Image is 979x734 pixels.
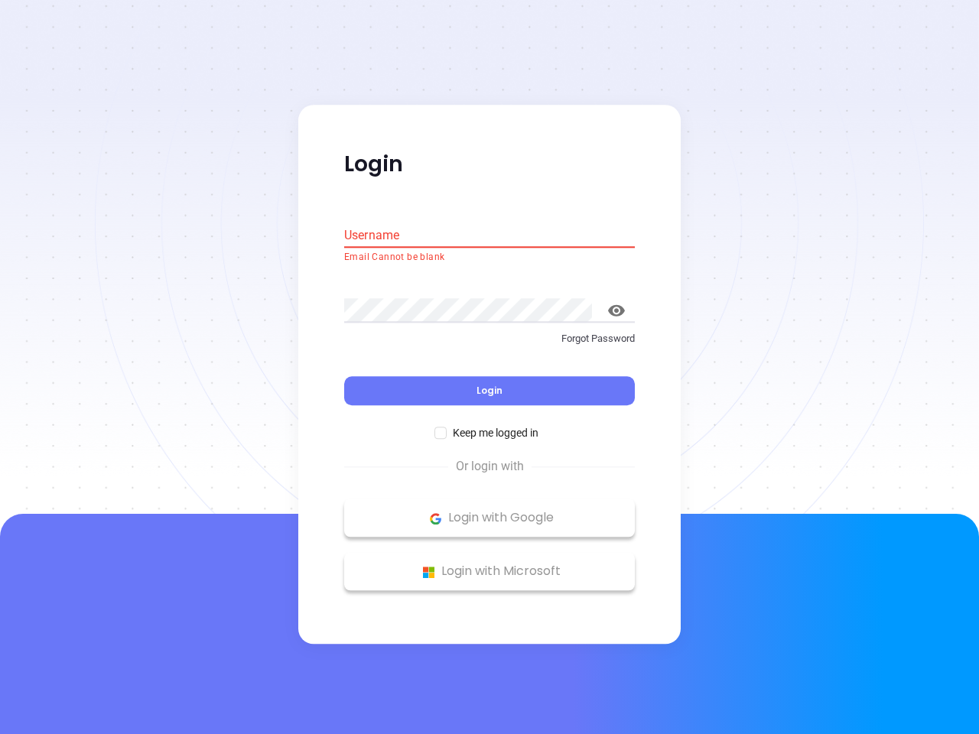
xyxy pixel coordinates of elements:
p: Login with Microsoft [352,560,627,583]
span: Login [476,385,503,398]
p: Login [344,151,635,178]
img: Google Logo [426,509,445,528]
button: Microsoft Logo Login with Microsoft [344,553,635,591]
button: Google Logo Login with Google [344,499,635,538]
span: Keep me logged in [447,425,545,442]
a: Forgot Password [344,331,635,359]
img: Microsoft Logo [419,563,438,582]
button: Login [344,377,635,406]
p: Login with Google [352,507,627,530]
p: Email Cannot be blank [344,250,635,265]
span: Or login with [448,458,532,476]
p: Forgot Password [344,331,635,346]
button: toggle password visibility [598,292,635,329]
